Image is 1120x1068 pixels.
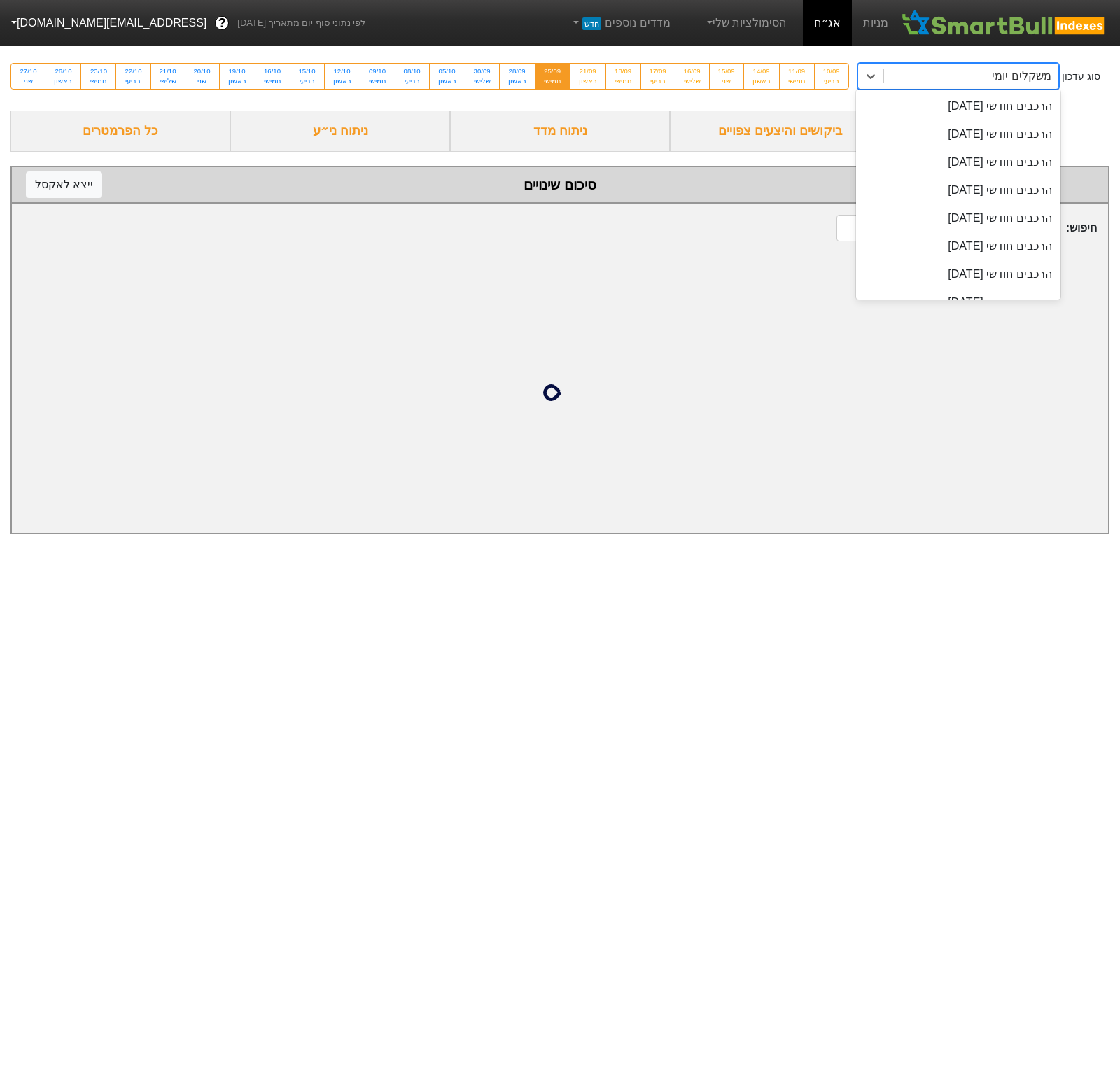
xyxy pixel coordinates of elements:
[160,66,176,76] div: 21/10
[450,111,670,152] div: ניתוח מדד
[856,288,1060,316] div: הרכבים חודשי [DATE]
[474,76,491,86] div: שלישי
[579,66,597,76] div: 21/09
[474,66,491,76] div: 30/09
[856,232,1060,260] div: הרכבים חודשי [DATE]
[615,66,632,76] div: 18/09
[54,76,72,86] div: ראשון
[899,9,1109,37] img: SmartBull
[237,16,365,30] span: לפי נתוני סוף יום מתאריך [DATE]
[684,76,701,86] div: שלישי
[856,260,1060,288] div: הרכבים חודשי [DATE]
[264,66,281,76] div: 16/10
[438,76,456,86] div: ראשון
[856,148,1060,176] div: הרכבים חודשי [DATE]
[228,76,246,86] div: ראשון
[333,76,351,86] div: ראשון
[54,66,72,76] div: 26/10
[670,111,890,152] div: ביקושים והיצעים צפויים
[650,66,666,76] div: 17/09
[718,66,735,76] div: 15/09
[10,111,230,152] div: כל הפרמטרים
[299,76,316,86] div: רביעי
[125,76,141,86] div: רביעי
[823,66,840,76] div: 10/09
[752,76,771,86] div: ראשון
[752,66,771,76] div: 14/09
[230,111,450,152] div: ניתוח ני״ע
[544,66,561,76] div: 25/09
[788,76,806,86] div: חמישי
[508,66,526,76] div: 28/09
[856,92,1060,120] div: הרכבים חודשי [DATE]
[508,76,526,86] div: ראשון
[650,76,666,86] div: רביעי
[992,68,1051,85] div: משקלים יומי
[194,76,211,86] div: שני
[543,376,577,409] img: loading...
[699,9,792,37] a: הסימולציות שלי
[228,66,246,76] div: 19/10
[544,76,561,86] div: חמישי
[90,66,107,76] div: 23/10
[788,66,806,76] div: 11/09
[20,76,36,86] div: שני
[160,76,176,86] div: שלישי
[369,76,386,86] div: חמישי
[565,9,676,37] a: מדדים נוספיםחדש
[856,176,1060,204] div: הרכבים חודשי [DATE]
[615,76,632,86] div: חמישי
[823,76,840,86] div: רביעי
[125,66,141,76] div: 22/10
[582,17,601,30] span: חדש
[264,76,281,86] div: חמישי
[90,76,107,86] div: חמישי
[369,66,386,76] div: 09/10
[684,66,701,76] div: 16/09
[333,66,351,76] div: 12/10
[718,76,735,86] div: שני
[26,174,1094,195] div: סיכום שינויים
[218,14,226,33] span: ?
[438,66,456,76] div: 05/10
[299,66,316,76] div: 15/10
[836,215,1097,241] span: חיפוש :
[856,204,1060,232] div: הרכבים חודשי [DATE]
[194,66,211,76] div: 20/10
[26,171,102,198] button: ייצא לאקסל
[404,66,421,76] div: 08/10
[1062,69,1100,84] div: סוג עדכון
[404,76,421,86] div: רביעי
[20,66,36,76] div: 27/10
[579,76,597,86] div: ראשון
[856,120,1060,148] div: הרכבים חודשי [DATE]
[836,215,1060,241] input: 0 רשומות...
